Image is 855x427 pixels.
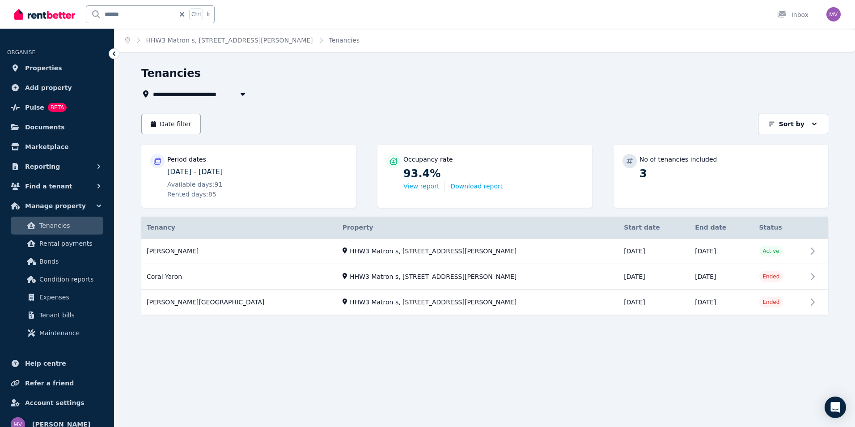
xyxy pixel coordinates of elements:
[25,378,74,389] span: Refer a friend
[403,155,453,164] p: Occupancy rate
[11,288,103,306] a: Expenses
[690,264,753,290] td: [DATE]
[25,181,72,192] span: Find a tenant
[25,122,65,132] span: Documents
[777,10,808,19] div: Inbox
[690,290,753,315] td: [DATE]
[25,201,86,211] span: Manage property
[779,120,804,128] p: Sort by
[25,63,62,73] span: Properties
[141,290,828,315] a: View details for Julieth Pamplona
[690,217,753,239] th: End date
[11,324,103,342] a: Maintenance
[141,239,828,264] a: View details for Arthur Plews
[39,220,100,231] span: Tenancies
[167,167,347,177] p: [DATE] - [DATE]
[11,235,103,252] a: Rental payments
[114,29,370,52] nav: Breadcrumb
[754,217,807,239] th: Status
[7,98,107,116] a: PulseBETA
[39,238,100,249] span: Rental payments
[7,158,107,175] button: Reporting
[826,7,841,21] img: Marisa Vecchio
[39,310,100,320] span: Tenant bills
[167,155,206,164] p: Period dates
[403,182,439,191] button: View report
[7,354,107,372] a: Help centre
[25,141,68,152] span: Marketplace
[141,114,201,134] button: Date filter
[618,217,690,239] th: Start date
[639,167,819,181] p: 3
[450,182,503,191] button: Download report
[25,102,44,113] span: Pulse
[141,66,201,81] h1: Tenancies
[618,264,690,290] td: [DATE]
[11,270,103,288] a: Condition reports
[329,36,360,45] span: Tenancies
[39,328,100,338] span: Maintenance
[14,8,75,21] img: RentBetter
[25,82,72,93] span: Add property
[7,197,107,215] button: Manage property
[141,265,828,290] a: View details for Coral Yaron
[11,217,103,235] a: Tenancies
[639,155,717,164] p: No of tenancies included
[147,223,175,232] span: Tenancy
[7,374,107,392] a: Refer a friend
[7,394,107,412] a: Account settings
[7,177,107,195] button: Find a tenant
[25,358,66,369] span: Help centre
[7,59,107,77] a: Properties
[11,252,103,270] a: Bonds
[337,217,619,239] th: Property
[48,103,67,112] span: BETA
[758,114,828,134] button: Sort by
[39,274,100,285] span: Condition reports
[146,37,313,44] a: HHW3 Matron s, [STREET_ADDRESS][PERSON_NAME]
[167,180,222,189] span: Available days: 91
[189,9,203,20] span: Ctrl
[7,118,107,136] a: Documents
[618,290,690,315] td: [DATE]
[403,167,583,181] p: 93.4%
[167,190,216,199] span: Rented days: 85
[39,256,100,267] span: Bonds
[207,11,210,18] span: k
[39,292,100,303] span: Expenses
[11,306,103,324] a: Tenant bills
[25,397,85,408] span: Account settings
[7,49,35,56] span: ORGANISE
[7,138,107,156] a: Marketplace
[7,79,107,97] a: Add property
[825,397,846,418] div: Open Intercom Messenger
[25,161,60,172] span: Reporting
